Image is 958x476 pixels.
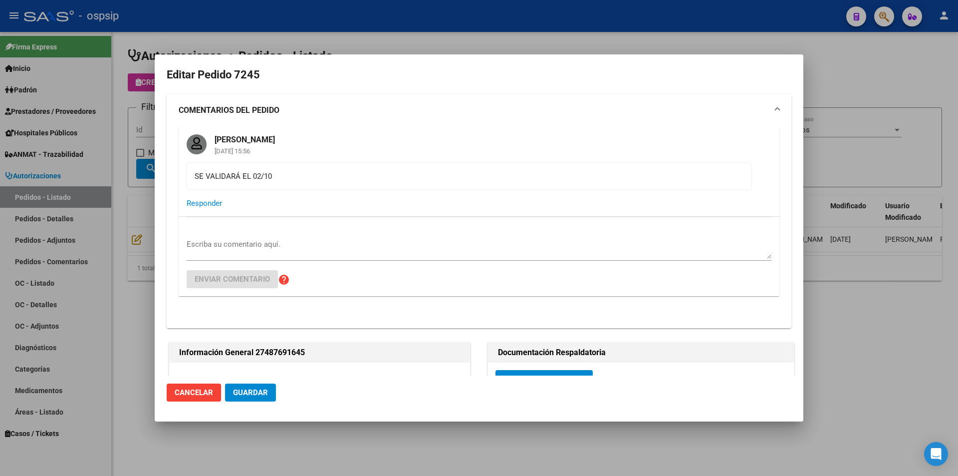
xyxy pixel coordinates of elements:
[175,388,213,397] span: Cancelar
[195,275,270,284] span: Enviar comentario
[233,388,268,397] span: Guardar
[503,375,585,384] span: Agregar Documento
[167,384,221,402] button: Cancelar
[179,347,460,359] h2: Información General 27487691645
[167,126,791,328] div: COMENTARIOS DEL PEDIDO
[225,384,276,402] button: Guardar
[187,194,222,212] button: Responder
[924,442,948,466] div: Open Intercom Messenger
[207,148,283,154] mat-card-subtitle: [DATE] 15:56
[167,94,791,126] mat-expansion-panel-header: COMENTARIOS DEL PEDIDO
[167,65,791,84] h2: Editar Pedido 7245
[498,347,784,359] h2: Documentación Respaldatoria
[187,270,278,288] button: Enviar comentario
[179,104,279,116] strong: COMENTARIOS DEL PEDIDO
[278,274,290,286] mat-icon: help
[207,126,283,145] mat-card-title: [PERSON_NAME]
[495,370,593,389] button: Agregar Documento
[195,171,743,182] div: SE VALIDARÁ EL 02/10
[187,199,222,208] span: Responder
